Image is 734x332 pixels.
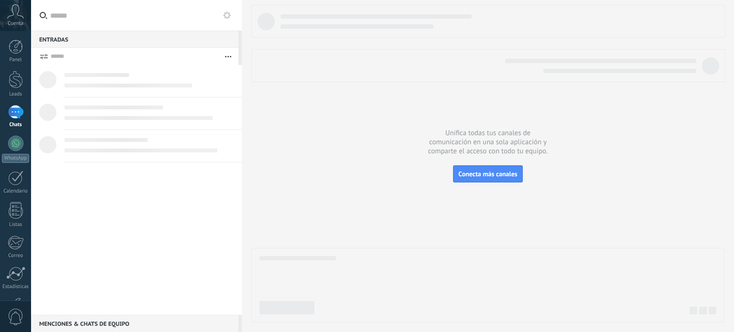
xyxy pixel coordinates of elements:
div: WhatsApp [2,154,29,163]
div: Correo [2,253,30,259]
div: Leads [2,91,30,97]
div: Estadísticas [2,284,30,290]
div: Panel [2,57,30,63]
div: Chats [2,122,30,128]
span: Cuenta [8,21,23,27]
button: Conecta más canales [453,165,522,182]
div: Menciones & Chats de equipo [31,315,238,332]
div: Entradas [31,31,238,48]
div: Calendario [2,188,30,194]
div: Listas [2,222,30,228]
span: Conecta más canales [458,170,517,178]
